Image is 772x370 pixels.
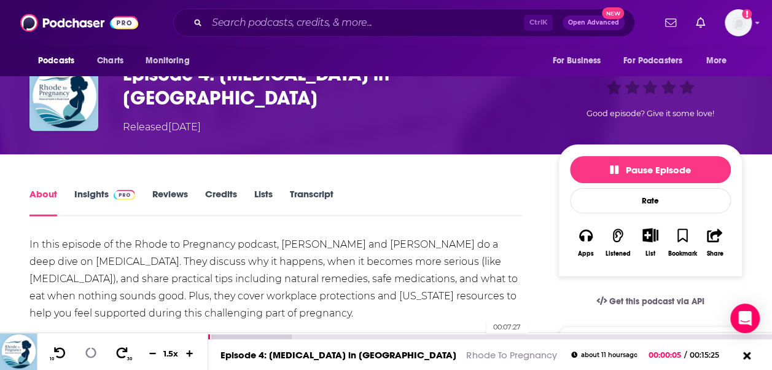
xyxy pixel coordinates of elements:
div: Show More ButtonList [634,220,666,265]
span: Logged in as caseya [725,9,752,36]
button: open menu [137,49,205,73]
button: Pause Episode [570,156,731,183]
div: 00:07:27 [208,334,772,339]
h1: Episode 4: Nausea and Vomiting in Pregnancy [123,62,539,110]
a: Credits [205,188,237,216]
a: Charts [89,49,131,73]
input: Search podcasts, credits, & more... [207,13,524,33]
img: User Profile [725,9,752,36]
div: Open Intercom Messenger [730,304,760,333]
span: / [684,350,687,360]
span: Monitoring [146,52,189,69]
button: open menu [698,49,743,73]
button: open menu [615,49,700,73]
svg: Add a profile image [742,9,752,19]
img: Episode 4: Nausea and Vomiting in Pregnancy [29,62,98,131]
img: Podchaser Pro [114,190,135,200]
button: 30 [111,346,135,361]
span: Charts [97,52,123,69]
span: Open Advanced [568,20,619,26]
button: Show More Button [637,228,663,242]
button: Bookmark [666,220,698,265]
img: Podchaser - Follow, Share and Rate Podcasts [20,11,138,34]
button: Show profile menu [725,9,752,36]
span: 00:00:05 [649,350,684,360]
div: Apps [578,250,594,258]
span: Ctrl K [524,15,553,31]
div: 1.5 x [161,348,182,358]
a: Lists [254,188,273,216]
div: about 11 hours ago [571,352,637,358]
button: 10 [47,346,71,361]
div: Bookmark [668,250,697,258]
div: Released [DATE] [123,120,201,135]
div: Share [706,250,723,258]
a: Get this podcast via API [587,286,714,317]
div: Rate [570,188,731,213]
span: Podcasts [38,52,74,69]
button: open menu [544,49,616,73]
a: Transcript [290,188,333,216]
span: 30 [127,356,132,361]
span: For Business [552,52,601,69]
span: For Podcasters [623,52,682,69]
a: About [29,188,57,216]
a: InsightsPodchaser Pro [74,188,135,216]
span: 10 [50,356,54,361]
a: Show notifications dropdown [660,12,681,33]
a: Show notifications dropdown [691,12,710,33]
button: open menu [29,49,90,73]
button: Open AdvancedNew [563,15,625,30]
span: New [602,7,624,19]
button: Apps [570,220,602,265]
span: Pause Episode [610,164,691,176]
div: List [645,250,655,258]
div: Listened [606,250,631,258]
button: Share [699,220,731,265]
span: Get this podcast via API [609,296,704,307]
a: Reviews [152,188,188,216]
button: Listened [602,220,634,265]
span: More [706,52,727,69]
span: Good episode? Give it some love! [587,109,714,118]
a: Episode 4: [MEDICAL_DATA] in [GEOGRAPHIC_DATA] [220,349,456,361]
span: 00:15:25 [687,350,731,360]
a: Rhode To Pregnancy [466,349,556,361]
div: Search podcasts, credits, & more... [173,9,635,37]
div: 00:07:27 [486,321,528,333]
